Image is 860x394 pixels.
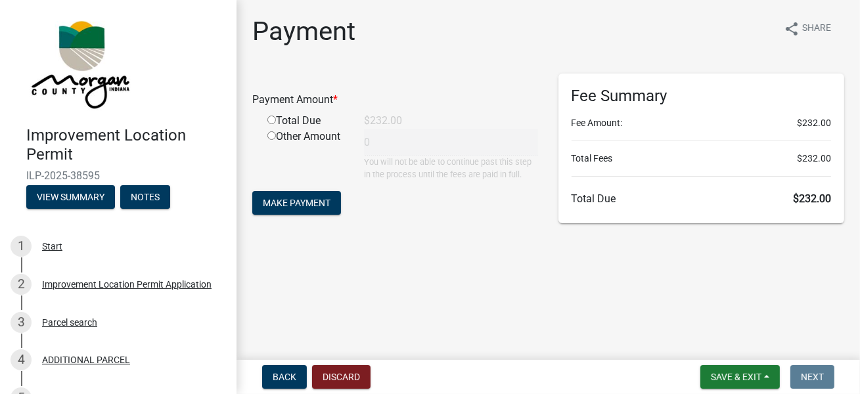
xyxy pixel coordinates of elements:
span: Save & Exit [711,372,761,382]
button: Notes [120,185,170,209]
button: Back [262,365,307,389]
i: share [784,21,800,37]
div: Payment Amount [242,92,549,108]
div: 3 [11,312,32,333]
wm-modal-confirm: Summary [26,192,115,203]
span: Share [802,21,831,37]
img: Morgan County, Indiana [26,14,132,112]
h6: Fee Summary [572,87,832,106]
span: $232.00 [797,116,831,130]
h4: Improvement Location Permit [26,126,226,164]
div: Improvement Location Permit Application [42,280,212,289]
div: Other Amount [258,129,354,181]
button: Make Payment [252,191,341,215]
button: Save & Exit [700,365,780,389]
div: 4 [11,349,32,370]
div: ADDITIONAL PARCEL [42,355,130,364]
div: Parcel search [42,318,97,327]
wm-modal-confirm: Notes [120,192,170,203]
li: Fee Amount: [572,116,832,130]
li: Total Fees [572,152,832,165]
button: shareShare [773,16,842,41]
div: Start [42,242,62,251]
span: $232.00 [797,152,831,165]
span: Next [801,372,824,382]
span: $232.00 [793,192,831,205]
span: Back [273,372,296,382]
span: Make Payment [263,198,330,208]
h1: Payment [252,16,355,47]
button: Discard [312,365,371,389]
h6: Total Due [572,192,832,205]
button: Next [790,365,834,389]
button: View Summary [26,185,115,209]
span: ILP-2025-38595 [26,169,210,182]
div: 1 [11,236,32,257]
div: 2 [11,274,32,295]
div: Total Due [258,113,354,129]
